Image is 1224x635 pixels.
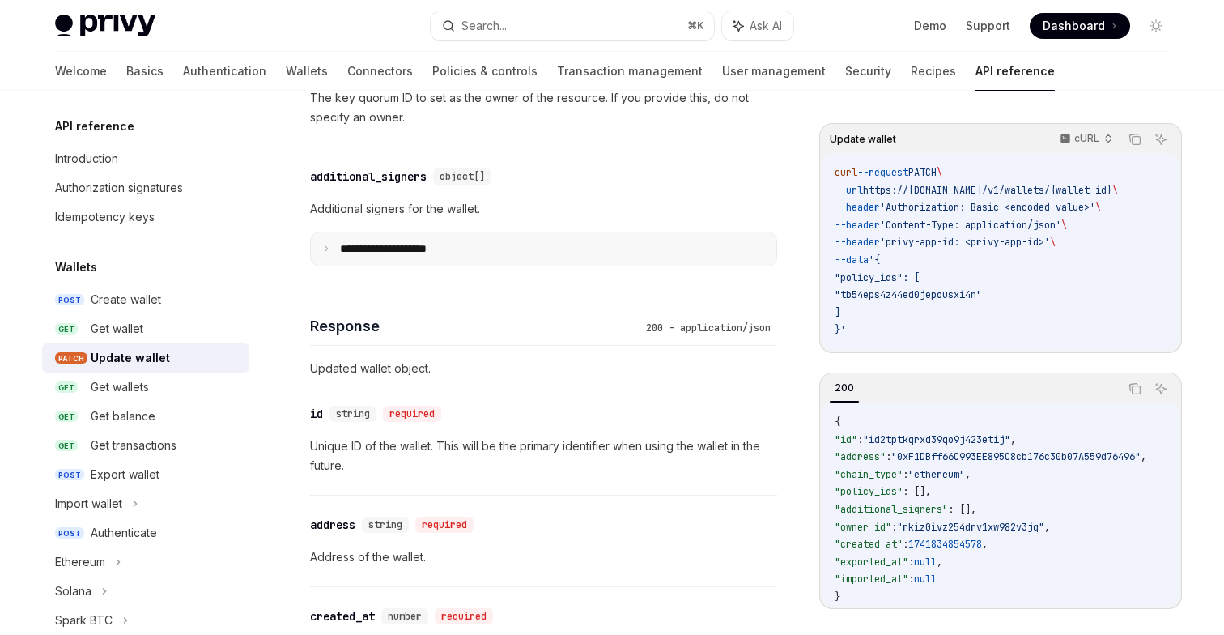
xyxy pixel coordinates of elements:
[1051,126,1120,153] button: cURL
[835,323,846,336] span: }'
[1095,201,1101,214] span: \
[880,201,1095,214] span: 'Authorization: Basic <encoded-value>'
[55,381,78,394] span: GET
[835,306,840,319] span: ]
[982,538,988,551] span: ,
[1010,433,1016,446] span: ,
[911,52,956,91] a: Recipes
[91,319,143,339] div: Get wallet
[687,19,704,32] span: ⌘ K
[310,608,375,624] div: created_at
[835,556,908,569] span: "exported_at"
[1124,129,1145,150] button: Copy the contents from the code block
[835,573,908,586] span: "imported_at"
[880,219,1061,232] span: 'Content-Type: application/json'
[908,538,982,551] span: 1741834854578
[830,133,896,146] span: Update wallet
[975,52,1055,91] a: API reference
[1124,378,1145,399] button: Copy the contents from the code block
[1150,129,1171,150] button: Ask AI
[863,433,1010,446] span: "id2tptkqrxd39qo9j423etij"
[310,359,777,378] p: Updated wallet object.
[91,407,155,426] div: Get balance
[835,416,840,428] span: {
[835,485,903,498] span: "policy_ids"
[835,184,863,197] span: --url
[42,460,249,489] a: POSTExport wallet
[908,468,965,481] span: "ethereum"
[55,352,87,364] span: PATCH
[91,465,159,484] div: Export wallet
[42,343,249,373] a: PATCHUpdate wallet
[966,18,1010,34] a: Support
[310,437,777,475] p: Unique ID of the wallet. This will be the primary identifier when using the wallet in the future.
[835,590,840,603] span: }
[557,52,703,91] a: Transaction management
[750,18,782,34] span: Ask AI
[903,485,931,498] span: : [],
[640,320,777,336] div: 200 - application/json
[310,517,355,533] div: address
[183,52,266,91] a: Authentication
[55,440,78,452] span: GET
[937,166,942,179] span: \
[937,556,942,569] span: ,
[383,406,441,422] div: required
[835,271,920,284] span: "policy_ids": [
[835,450,886,463] span: "address"
[55,323,78,335] span: GET
[886,450,891,463] span: :
[835,236,880,249] span: --header
[835,254,869,266] span: --data
[55,258,97,277] h5: Wallets
[55,469,84,481] span: POST
[91,377,149,397] div: Get wallets
[55,52,107,91] a: Welcome
[55,149,118,168] div: Introduction
[869,254,880,266] span: '{
[722,11,793,40] button: Ask AI
[310,168,427,185] div: additional_signers
[835,219,880,232] span: --header
[310,548,777,567] p: Address of the wallet.
[965,468,971,481] span: ,
[1050,236,1056,249] span: \
[336,407,370,420] span: string
[914,556,937,569] span: null
[435,608,493,624] div: required
[126,52,164,91] a: Basics
[42,373,249,402] a: GETGet wallets
[91,523,157,543] div: Authenticate
[55,552,105,572] div: Ethereum
[91,436,176,455] div: Get transactions
[835,166,857,179] span: curl
[42,144,249,173] a: Introduction
[55,582,91,601] div: Solana
[908,556,914,569] span: :
[91,348,170,368] div: Update wallet
[432,52,538,91] a: Policies & controls
[310,315,640,337] h4: Response
[431,11,714,40] button: Search...⌘K
[891,521,897,534] span: :
[55,494,122,514] div: Import wallet
[835,503,948,516] span: "additional_signers"
[310,199,777,219] p: Additional signers for the wallet.
[388,610,422,623] span: number
[908,573,914,586] span: :
[1150,378,1171,399] button: Ask AI
[310,406,323,422] div: id
[1044,521,1050,534] span: ,
[835,538,903,551] span: "created_at"
[55,411,78,423] span: GET
[914,573,937,586] span: null
[897,521,1044,534] span: "rkiz0ivz254drv1xw982v3jq"
[42,402,249,431] a: GETGet balance
[857,166,908,179] span: --request
[830,378,859,398] div: 200
[42,518,249,548] a: POSTAuthenticate
[91,290,161,309] div: Create wallet
[347,52,413,91] a: Connectors
[55,527,84,539] span: POST
[863,184,1112,197] span: https://[DOMAIN_NAME]/v1/wallets/{wallet_id}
